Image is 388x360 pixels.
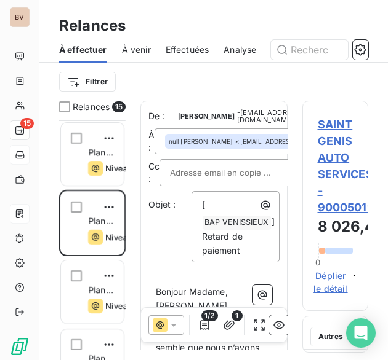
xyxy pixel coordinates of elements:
span: À venir [122,44,151,56]
div: Open Intercom Messenger [346,318,376,348]
span: ] Retard de paiement [202,216,277,256]
span: Objet : [148,199,176,209]
span: - [EMAIL_ADDRESS][DOMAIN_NAME] [237,109,315,123]
span: 1 [232,310,243,321]
h3: Relances [59,15,126,37]
span: 15 [112,101,125,112]
span: Niveau 1 [105,232,137,242]
span: Effectuées [166,44,209,56]
span: À effectuer [59,44,107,56]
span: Niveau 1 [105,163,137,173]
div: grid [59,120,126,360]
span: Déplier le détail [313,269,349,295]
div: <[EMAIL_ADDRESS][DOMAIN_NAME]> [169,137,354,146]
span: Analyse [224,44,256,56]
button: Déplier le détail [309,268,362,295]
input: Rechercher [271,40,347,60]
span: null [PERSON_NAME] [169,137,233,146]
label: À : [148,129,155,154]
span: De : [148,110,176,122]
input: Adresse email en copie ... [170,163,302,182]
span: Relances [73,101,110,113]
span: 15 [20,118,34,129]
button: Autres [310,327,370,346]
span: Plan de relance [88,284,118,319]
h3: 8 026,48 € [318,216,354,240]
span: 0 [315,257,320,267]
button: Filtrer [59,72,116,92]
span: BAP VENISSIEUX [203,216,271,230]
span: [ [202,199,205,209]
span: Plan de relance [88,216,118,251]
img: Logo LeanPay [10,337,30,356]
span: Bonjour Madame, [PERSON_NAME], [156,286,230,311]
span: SAINT GENIS AUTO SERVICES - 90005019 [318,116,354,216]
div: BV [10,7,30,27]
span: [PERSON_NAME] [178,112,235,120]
label: Cc : [148,160,160,185]
span: 1/2 [201,310,217,321]
span: Niveau 1 [105,301,137,311]
span: Plan de relance [88,147,118,182]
